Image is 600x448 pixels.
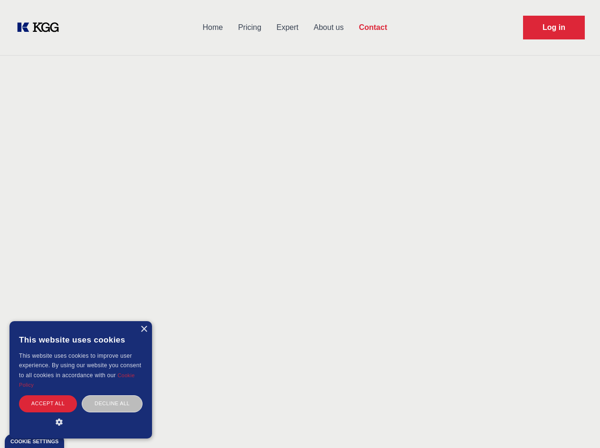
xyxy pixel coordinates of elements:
div: Decline all [82,395,143,412]
div: Cookie settings [10,439,58,444]
span: This website uses cookies to improve user experience. By using our website you consent to all coo... [19,353,141,379]
a: Cookie Policy [19,372,135,388]
a: Pricing [230,15,269,40]
a: Contact [351,15,395,40]
div: This website uses cookies [19,328,143,351]
a: Expert [269,15,306,40]
a: About us [306,15,351,40]
div: Accept all [19,395,77,412]
a: Home [195,15,230,40]
a: KOL Knowledge Platform: Talk to Key External Experts (KEE) [15,20,67,35]
iframe: Chat Widget [552,402,600,448]
div: Close [140,326,147,333]
a: Request Demo [523,16,585,39]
